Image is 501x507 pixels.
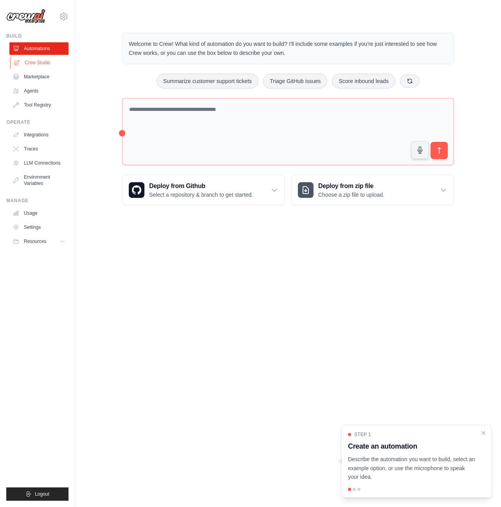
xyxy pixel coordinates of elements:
[318,181,384,191] h3: Deploy from zip file
[9,85,68,97] a: Agents
[149,181,253,191] h3: Deploy from Github
[10,56,69,69] a: Crew Studio
[35,491,49,497] span: Logout
[9,235,68,248] button: Resources
[318,191,384,199] p: Choose a zip file to upload.
[24,238,46,244] span: Resources
[149,191,253,199] p: Select a repository & branch to get started.
[263,74,327,89] button: Triage GitHub issues
[480,430,487,436] button: Close walkthrough
[348,441,476,452] h3: Create an automation
[462,469,501,507] iframe: Chat Widget
[9,207,68,219] a: Usage
[9,157,68,169] a: LLM Connections
[9,99,68,111] a: Tool Registry
[6,33,68,39] div: Build
[129,40,447,58] p: Welcome to Crew! What kind of automation do you want to build? I'll include some examples if you'...
[9,171,68,190] a: Environment Variables
[6,9,45,24] img: Logo
[157,74,258,89] button: Summarize customer support tickets
[6,197,68,204] div: Manage
[9,129,68,141] a: Integrations
[6,487,68,501] button: Logout
[354,431,371,438] span: Step 1
[348,455,476,482] p: Describe the automation you want to build, select an example option, or use the microphone to spe...
[6,119,68,125] div: Operate
[9,143,68,155] a: Traces
[9,221,68,234] a: Settings
[9,42,68,55] a: Automations
[332,74,395,89] button: Score inbound leads
[9,71,68,83] a: Marketplace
